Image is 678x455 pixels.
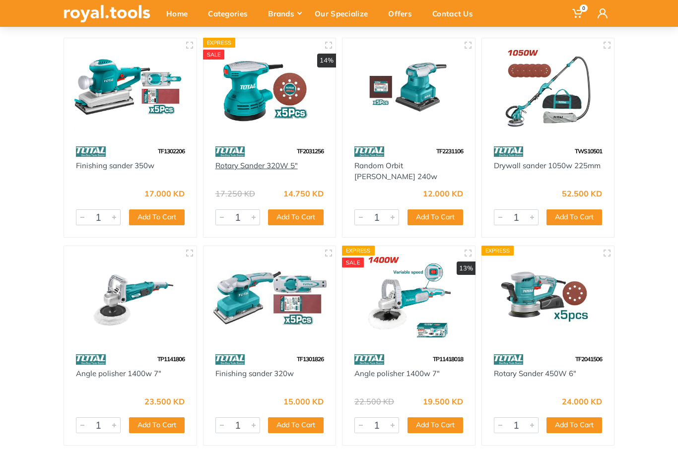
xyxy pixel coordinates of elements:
[129,209,185,225] button: Add To Cart
[212,47,327,133] img: Royal Tools - Rotary Sander 320W 5
[494,143,524,160] img: 86.webp
[144,190,185,197] div: 17.000 KD
[283,397,324,405] div: 15.000 KD
[317,54,336,67] div: 14%
[354,143,384,160] img: 86.webp
[342,246,375,256] div: Express
[76,143,106,160] img: 86.webp
[407,209,463,225] button: Add To Cart
[381,3,425,24] div: Offers
[407,417,463,433] button: Add To Cart
[562,397,602,405] div: 24.000 KD
[436,147,463,155] span: TF2231106
[342,258,364,267] div: SALE
[308,3,381,24] div: Our Specialize
[268,209,324,225] button: Add To Cart
[575,355,602,363] span: TF2041506
[268,417,324,433] button: Add To Cart
[283,190,324,197] div: 14.750 KD
[494,351,524,368] img: 86.webp
[562,190,602,197] div: 52.500 KD
[157,355,185,363] span: TP1141806
[261,3,308,24] div: Brands
[580,4,588,12] span: 0
[494,369,576,378] a: Rotary Sander 450W 6"
[354,369,440,378] a: Angle polisher 1400w 7"
[76,351,106,368] img: 86.webp
[494,161,601,170] a: Drywall sander 1050w 225mm
[201,3,261,24] div: Categories
[297,355,324,363] span: TF1301826
[73,47,188,133] img: Royal Tools - Finishing sander 350w
[423,397,463,405] div: 19.500 KD
[354,351,384,368] img: 86.webp
[215,143,245,160] img: 86.webp
[481,246,514,256] div: Express
[425,3,486,24] div: Contact Us
[297,147,324,155] span: TF2031256
[215,351,245,368] img: 86.webp
[354,161,437,182] a: Random Orbit [PERSON_NAME] 240w
[64,5,150,22] img: royal.tools Logo
[73,255,188,341] img: Royal Tools - Angle polisher 1400w 7
[423,190,463,197] div: 12.000 KD
[351,47,466,133] img: Royal Tools - Random Orbit Sander 240w
[76,369,161,378] a: Angle polisher 1400w 7"
[215,190,255,197] div: 17.250 KD
[354,397,394,405] div: 22.500 KD
[575,147,602,155] span: TWS10501
[212,255,327,341] img: Royal Tools - Finishing sander 320w
[203,38,236,48] div: Express
[351,255,466,341] img: Royal Tools - Angle polisher 1400w 7
[203,50,225,60] div: SALE
[457,261,475,275] div: 13%
[76,161,154,170] a: Finishing sander 350w
[129,417,185,433] button: Add To Cart
[491,255,606,341] img: Royal Tools - Rotary Sander 450W 6
[491,47,606,133] img: Royal Tools - Drywall sander 1050w 225mm
[215,369,294,378] a: Finishing sander 320w
[144,397,185,405] div: 23.500 KD
[159,3,201,24] div: Home
[158,147,185,155] span: TF1302206
[546,209,602,225] button: Add To Cart
[433,355,463,363] span: TP11418018
[546,417,602,433] button: Add To Cart
[215,161,298,170] a: Rotary Sander 320W 5"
